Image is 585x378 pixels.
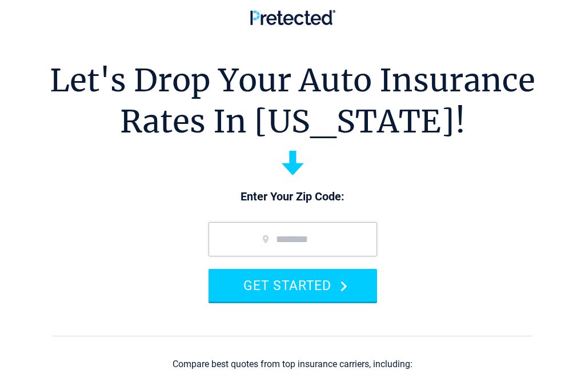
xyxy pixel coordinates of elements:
input: zip code [209,222,377,256]
p: Enter Your Zip Code: [197,189,388,205]
div: Compare best quotes from top insurance carriers, including: [173,359,412,369]
button: GET STARTED [209,269,377,301]
img: Pretected Logo [250,10,335,25]
h1: Let's Drop Your Auto Insurance Rates In [US_STATE]! [50,60,535,142]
